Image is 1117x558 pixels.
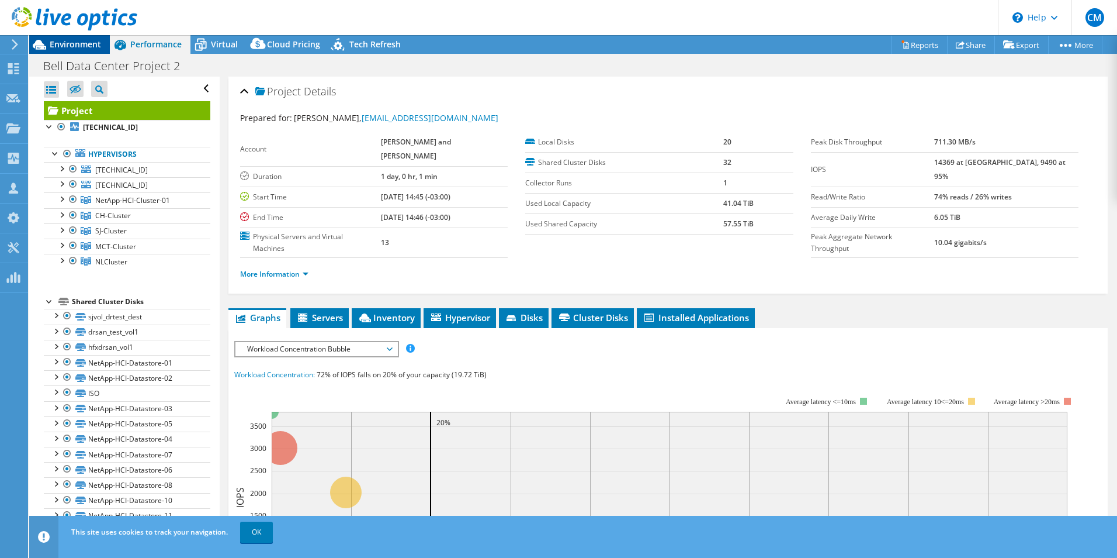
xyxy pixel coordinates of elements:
[44,340,210,355] a: hfxdrsan_vol1
[44,309,210,324] a: sjvol_drtest_dest
[240,269,308,279] a: More Information
[44,239,210,254] a: MCT-Cluster
[95,211,131,221] span: CH-Cluster
[723,198,754,208] b: 41.04 TiB
[811,164,934,175] label: IOPS
[44,192,210,208] a: NetApp-HCI-Cluster-01
[44,101,210,120] a: Project
[557,312,628,323] span: Cluster Disks
[240,191,381,203] label: Start Time
[381,192,450,202] b: [DATE] 14:45 (-03:00)
[436,418,450,428] text: 20%
[381,212,450,222] b: [DATE] 14:46 (-03:00)
[72,295,210,309] div: Shared Cluster Disks
[250,488,266,498] text: 2000
[362,112,498,123] a: [EMAIL_ADDRESS][DOMAIN_NAME]
[525,157,723,168] label: Shared Cluster Disks
[947,36,995,54] a: Share
[255,86,301,98] span: Project
[44,147,210,162] a: Hypervisors
[38,60,198,73] h1: Bell Data Center Project 2
[44,120,210,135] a: [TECHNICAL_ID]
[811,231,934,254] label: Peak Aggregate Network Throughput
[240,231,381,254] label: Physical Servers and Virtual Machines
[44,462,210,477] a: NetApp-HCI-Datastore-06
[317,370,487,380] span: 72% of IOPS falls on 20% of your capacity (19.72 TiB)
[44,508,210,523] a: NetApp-HCI-Datastore-11
[250,443,266,453] text: 3000
[95,165,148,175] span: [TECHNICAL_ID]
[934,237,987,247] b: 10.04 gigabits/s
[44,370,210,385] a: NetApp-HCI-Datastore-02
[44,385,210,401] a: ISO
[525,177,723,189] label: Collector Runs
[44,447,210,462] a: NetApp-HCI-Datastore-07
[358,312,415,323] span: Inventory
[643,312,749,323] span: Installed Applications
[934,157,1066,181] b: 14369 at [GEOGRAPHIC_DATA], 9490 at 95%
[429,312,490,323] span: Hypervisor
[130,39,182,50] span: Performance
[723,178,727,188] b: 1
[44,325,210,340] a: drsan_test_vol1
[71,527,228,537] span: This site uses cookies to track your navigation.
[44,416,210,432] a: NetApp-HCI-Datastore-05
[1012,12,1023,23] svg: \n
[44,477,210,492] a: NetApp-HCI-Datastore-08
[294,112,498,123] span: [PERSON_NAME],
[95,180,148,190] span: [TECHNICAL_ID]
[44,432,210,447] a: NetApp-HCI-Datastore-04
[811,212,934,223] label: Average Daily Write
[44,355,210,370] a: NetApp-HCI-Datastore-01
[240,171,381,182] label: Duration
[891,36,948,54] a: Reports
[723,157,731,167] b: 32
[723,219,754,229] b: 57.55 TiB
[296,312,343,323] span: Servers
[887,398,964,406] tspan: Average latency 10<=20ms
[44,162,210,177] a: [TECHNICAL_ID]
[934,192,1012,202] b: 74% reads / 26% writes
[994,398,1060,406] text: Average latency >20ms
[811,136,934,148] label: Peak Disk Throughput
[44,254,210,269] a: NLCluster
[44,208,210,223] a: CH-Cluster
[95,242,136,252] span: MCT-Cluster
[1085,8,1104,27] span: CM
[95,257,127,267] span: NLCluster
[525,218,723,230] label: Used Shared Capacity
[381,171,438,181] b: 1 day, 0 hr, 1 min
[811,191,934,203] label: Read/Write Ratio
[240,212,381,223] label: End Time
[240,522,273,543] a: OK
[234,370,315,380] span: Workload Concentration:
[241,342,391,356] span: Workload Concentration Bubble
[267,39,320,50] span: Cloud Pricing
[723,137,731,147] b: 20
[934,212,960,222] b: 6.05 TiB
[1048,36,1102,54] a: More
[994,36,1049,54] a: Export
[304,84,336,98] span: Details
[349,39,401,50] span: Tech Refresh
[240,143,381,155] label: Account
[234,312,280,323] span: Graphs
[934,137,976,147] b: 711.30 MB/s
[525,136,723,148] label: Local Disks
[240,112,292,123] label: Prepared for:
[83,122,138,132] b: [TECHNICAL_ID]
[234,487,247,508] text: IOPS
[44,223,210,239] a: SJ-Cluster
[44,493,210,508] a: NetApp-HCI-Datastore-10
[250,511,266,521] text: 1500
[381,137,451,161] b: [PERSON_NAME] and [PERSON_NAME]
[525,198,723,209] label: Used Local Capacity
[505,312,543,323] span: Disks
[211,39,238,50] span: Virtual
[44,177,210,192] a: [TECHNICAL_ID]
[44,401,210,416] a: NetApp-HCI-Datastore-03
[95,195,170,205] span: NetApp-HCI-Cluster-01
[786,398,856,406] tspan: Average latency <=10ms
[250,466,266,476] text: 2500
[50,39,101,50] span: Environment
